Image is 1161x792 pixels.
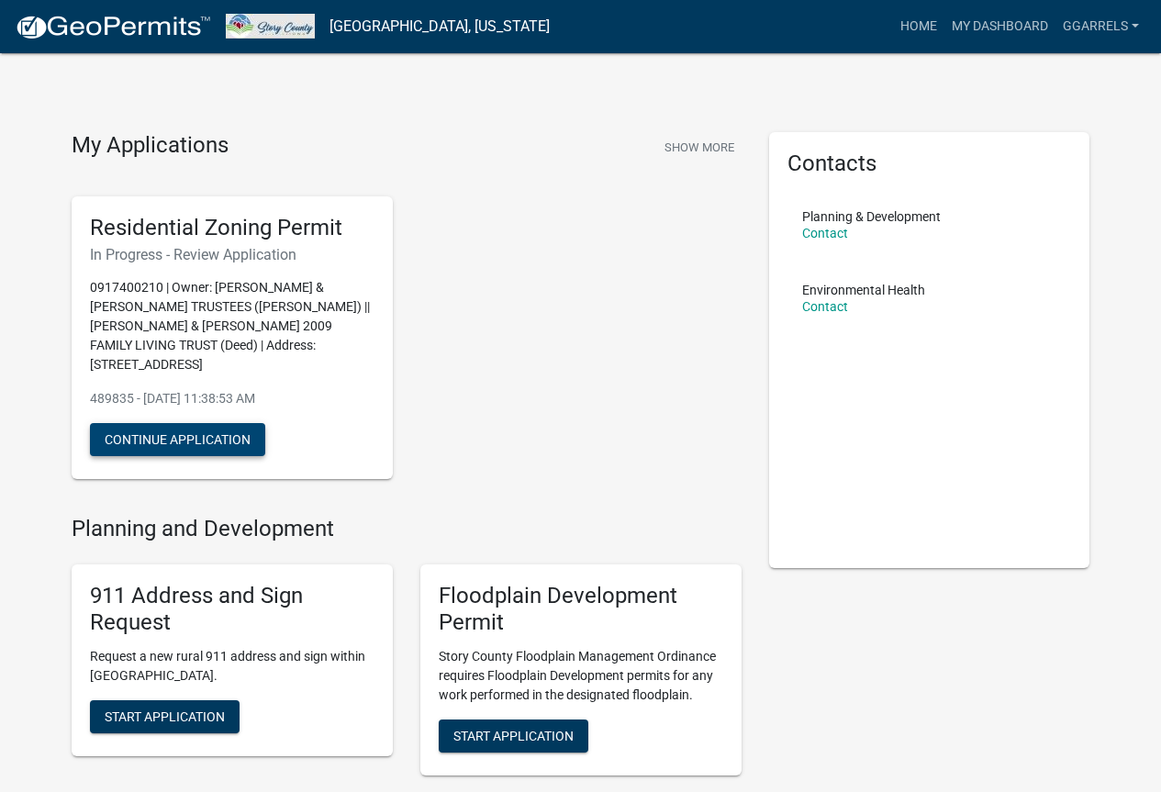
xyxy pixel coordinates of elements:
[944,9,1055,44] a: My Dashboard
[90,700,240,733] button: Start Application
[105,708,225,723] span: Start Application
[802,284,925,296] p: Environmental Health
[90,278,374,374] p: 0917400210 | Owner: [PERSON_NAME] & [PERSON_NAME] TRUSTEES ([PERSON_NAME]) || [PERSON_NAME] & [PE...
[90,215,374,241] h5: Residential Zoning Permit
[439,719,588,753] button: Start Application
[72,516,742,542] h4: Planning and Development
[802,210,941,223] p: Planning & Development
[453,728,574,742] span: Start Application
[72,132,229,160] h4: My Applications
[1055,9,1146,44] a: ggarrels
[802,299,848,314] a: Contact
[90,583,374,636] h5: 911 Address and Sign Request
[787,151,1072,177] h5: Contacts
[90,423,265,456] button: Continue Application
[90,647,374,686] p: Request a new rural 911 address and sign within [GEOGRAPHIC_DATA].
[90,246,374,263] h6: In Progress - Review Application
[439,583,723,636] h5: Floodplain Development Permit
[802,226,848,240] a: Contact
[90,389,374,408] p: 489835 - [DATE] 11:38:53 AM
[226,14,315,39] img: Story County, Iowa
[439,647,723,705] p: Story County Floodplain Management Ordinance requires Floodplain Development permits for any work...
[893,9,944,44] a: Home
[657,132,742,162] button: Show More
[329,11,550,42] a: [GEOGRAPHIC_DATA], [US_STATE]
